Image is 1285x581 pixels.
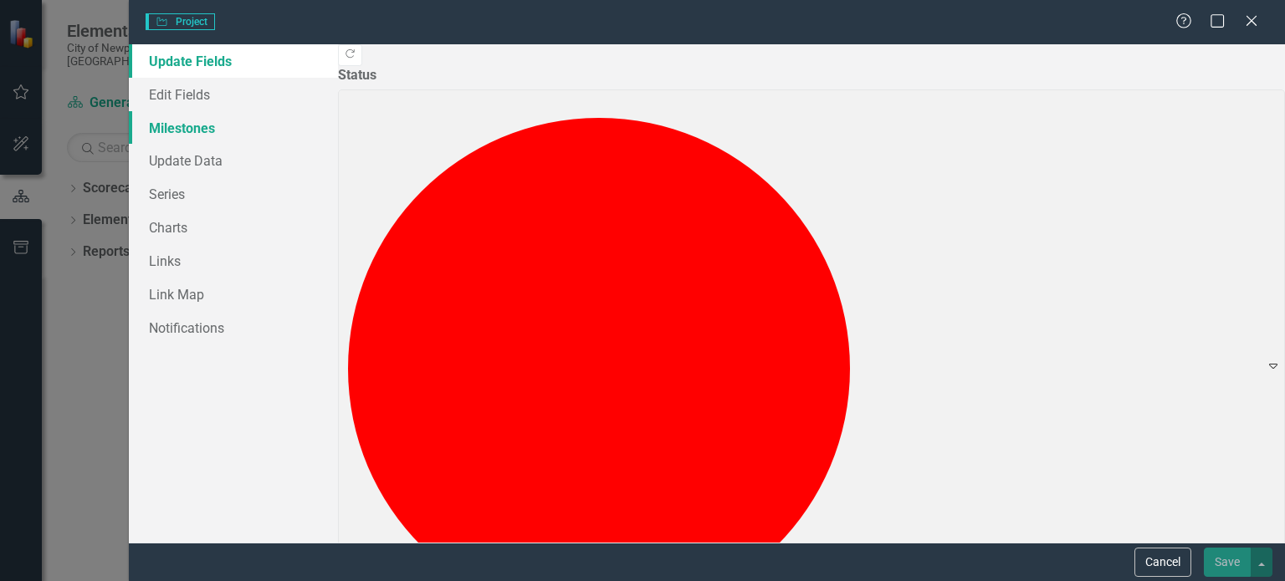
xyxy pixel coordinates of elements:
[129,211,338,244] a: Charts
[129,78,338,111] a: Edit Fields
[129,278,338,311] a: Link Map
[338,66,1285,85] label: Status
[1204,548,1251,577] button: Save
[1134,548,1191,577] button: Cancel
[129,177,338,211] a: Series
[129,244,338,278] a: Links
[129,111,338,145] a: Milestones
[129,144,338,177] a: Update Data
[146,13,215,30] span: Project
[129,44,338,78] a: Update Fields
[129,311,338,344] a: Notifications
